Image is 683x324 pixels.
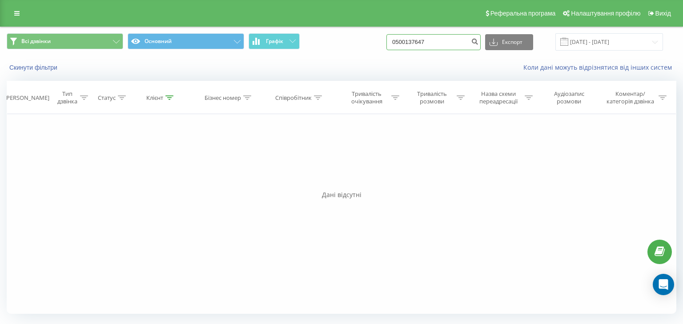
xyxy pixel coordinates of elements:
[410,90,454,105] div: Тривалість розмови
[571,10,640,17] span: Налаштування профілю
[266,38,283,44] span: Графік
[7,190,676,199] div: Дані відсутні
[21,38,51,45] span: Всі дзвінки
[604,90,656,105] div: Коментар/категорія дзвінка
[7,63,62,71] button: Скинути фільтри
[275,94,312,102] div: Співробітник
[386,34,481,50] input: Пошук за номером
[344,90,389,105] div: Тривалість очікування
[485,34,533,50] button: Експорт
[146,94,163,102] div: Клієнт
[205,94,241,102] div: Бізнес номер
[475,90,522,105] div: Назва схеми переадресації
[655,10,671,17] span: Вихід
[56,90,78,105] div: Тип дзвінка
[249,33,300,49] button: Графік
[653,274,674,295] div: Open Intercom Messenger
[128,33,244,49] button: Основний
[98,94,116,102] div: Статус
[7,33,123,49] button: Всі дзвінки
[543,90,595,105] div: Аудіозапис розмови
[523,63,676,71] a: Коли дані можуть відрізнятися вiд інших систем
[490,10,556,17] span: Реферальна програма
[4,94,49,102] div: [PERSON_NAME]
